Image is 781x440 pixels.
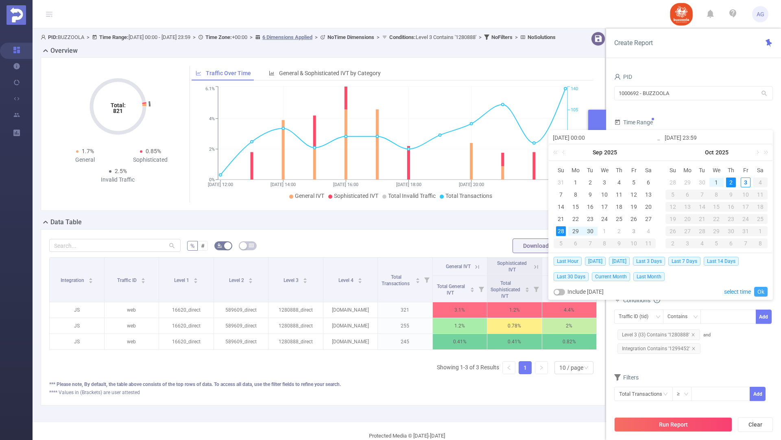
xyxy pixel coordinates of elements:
span: We [709,167,724,174]
td: October 22, 2025 [709,213,724,225]
span: 2.5% [115,168,127,174]
div: 25 [614,214,624,224]
div: 24 [600,214,609,224]
tspan: [DATE] 18:00 [396,182,421,187]
i: Filter menu [530,276,542,302]
span: BUZZOOLA [DATE] 00:00 - [DATE] 23:59 +00:00 [41,34,556,40]
div: 10 [600,190,609,199]
td: October 6, 2025 [680,189,695,201]
th: Sat [641,164,656,176]
i: icon: user [41,35,48,40]
div: 21 [556,214,566,224]
div: 11 [753,190,768,199]
td: October 18, 2025 [753,201,768,213]
td: November 2, 2025 [665,237,680,249]
input: Search... [49,239,181,252]
td: October 13, 2025 [680,201,695,213]
td: October 15, 2025 [709,201,724,213]
div: 22 [709,214,724,224]
span: Mo [568,167,583,174]
td: September 26, 2025 [626,213,641,225]
div: Contains [668,310,693,323]
u: 6 Dimensions Applied [262,34,312,40]
td: October 9, 2025 [724,189,738,201]
td: September 14, 2025 [554,201,568,213]
span: AG [757,6,764,22]
tspan: 821 [113,108,123,114]
a: select time [724,284,751,299]
div: 5 [665,190,680,199]
td: October 8, 2025 [598,237,612,249]
td: October 7, 2025 [583,237,598,249]
div: 6 [568,238,583,248]
td: October 21, 2025 [695,213,709,225]
td: October 10, 2025 [626,237,641,249]
span: Sa [641,167,656,174]
td: September 29, 2025 [680,176,695,189]
a: Oct [704,144,715,160]
div: 23 [724,214,738,224]
td: October 11, 2025 [753,189,768,201]
div: 3 [680,238,695,248]
div: 12 [665,202,680,212]
input: End date [665,133,768,143]
td: October 10, 2025 [738,189,753,201]
div: 20 [680,214,695,224]
b: Conditions : [389,34,416,40]
span: PID [614,74,632,80]
i: icon: down [693,314,698,320]
b: Time Zone: [205,34,232,40]
div: 21 [695,214,709,224]
td: October 14, 2025 [695,201,709,213]
div: 14 [556,202,566,212]
th: Thu [724,164,738,176]
span: > [84,34,92,40]
span: Tu [583,167,598,174]
div: 10 [626,238,641,248]
span: Fr [738,167,753,174]
div: 9 [612,238,626,248]
td: September 19, 2025 [626,201,641,213]
div: 17 [600,202,609,212]
div: 22 [571,214,580,224]
div: Traffic ID (tid) [619,310,654,323]
td: September 4, 2025 [612,176,626,189]
div: 26 [665,226,680,236]
span: Total Invalid Traffic [388,193,436,199]
span: Sa [753,167,768,174]
td: September 1, 2025 [568,176,583,189]
div: 30 [724,226,738,236]
span: Last 7 Days [668,257,700,266]
tspan: 0% [209,177,215,182]
div: 3 [600,178,609,187]
input: Start date [553,133,657,143]
td: September 17, 2025 [598,201,612,213]
span: Current Month [592,272,630,281]
i: icon: down [584,365,589,371]
tspan: 140 [571,87,578,92]
a: Ok [754,287,768,297]
i: icon: down [684,392,689,397]
div: 16 [585,202,595,212]
th: Tue [695,164,709,176]
span: > [476,34,484,40]
td: September 7, 2025 [554,189,568,201]
i: icon: right [539,365,544,370]
td: October 2, 2025 [612,225,626,237]
td: October 17, 2025 [738,201,753,213]
div: 8 [598,238,612,248]
td: September 21, 2025 [554,213,568,225]
span: Tu [695,167,709,174]
img: Protected Media [7,5,26,25]
td: September 25, 2025 [612,213,626,225]
span: Traffic Over Time [206,70,251,76]
td: September 10, 2025 [598,189,612,201]
div: 26 [629,214,639,224]
td: September 6, 2025 [641,176,656,189]
span: Time Range [614,119,653,126]
td: September 30, 2025 [583,225,598,237]
td: August 31, 2025 [554,176,568,189]
span: Total Transactions [382,274,411,286]
td: October 11, 2025 [641,237,656,249]
span: Last 14 Days [704,257,739,266]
